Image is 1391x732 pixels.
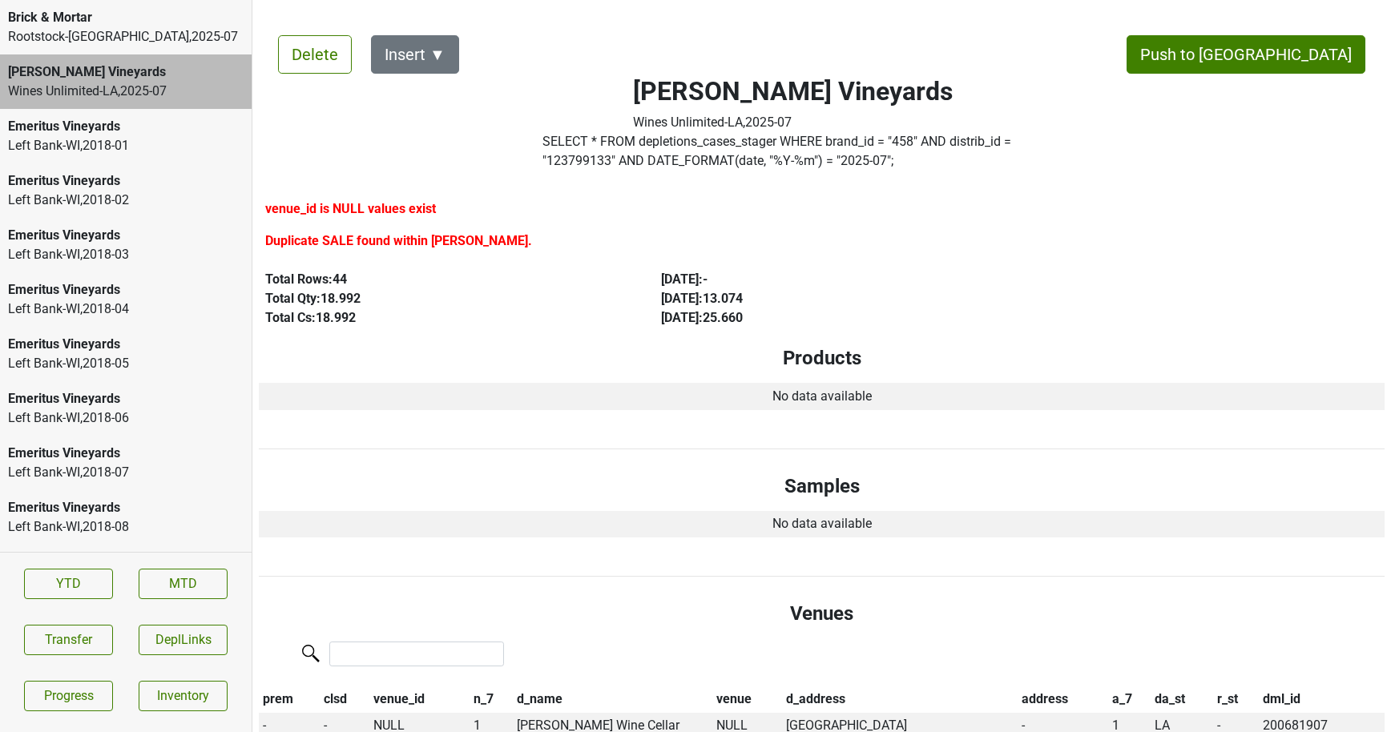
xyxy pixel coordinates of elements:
a: MTD [139,569,228,599]
th: clsd: activate to sort column ascending [320,686,369,713]
div: [DATE] : 13.074 [661,289,1020,308]
button: DeplLinks [139,625,228,655]
div: Emeritus Vineyards [8,280,244,300]
div: Rootstock-[GEOGRAPHIC_DATA] , 2025 - 07 [8,27,244,46]
h2: [PERSON_NAME] Vineyards [633,76,953,107]
h4: Products [272,347,1372,370]
th: address: activate to sort column ascending [1018,686,1108,713]
div: [DATE] : 25.660 [661,308,1020,328]
label: SELECT * FROM depletions_cases_stager WHERE brand_id = " 458 " AND distrib_id = " 123799133 " AND... [542,132,1042,171]
th: n_7: activate to sort column ascending [470,686,513,713]
td: No data available [259,383,1385,410]
a: YTD [24,569,113,599]
div: Wines Unlimited-LA , 2025 - 07 [8,82,244,101]
div: Left Bank-WI , 2018 - 08 [8,517,244,537]
label: Duplicate SALE found within [PERSON_NAME]. [265,231,532,251]
div: Emeritus Vineyards [8,335,244,354]
div: Left Bank-WI , 2018 - 07 [8,463,244,482]
label: venue_id is NULL values exist [265,199,436,219]
div: Left Bank-WI , 2018 - 04 [8,300,244,319]
div: Left Bank-WI , 2018 - 03 [8,245,244,264]
th: prem: activate to sort column descending [259,686,320,713]
div: [DATE] : - [661,270,1020,289]
th: venue_id: activate to sort column ascending [369,686,470,713]
div: Left Bank-WI , 2018 - 01 [8,136,244,155]
th: r_st: activate to sort column ascending [1213,686,1258,713]
td: No data available [259,511,1385,538]
h4: Samples [272,475,1372,498]
div: [PERSON_NAME] Vineyards [8,62,244,82]
h4: Venues [272,602,1372,625]
div: Brick & Mortar [8,8,244,27]
div: Emeritus Vineyards [8,117,244,136]
div: Left Bank-WI , 2018 - 06 [8,408,244,428]
div: Total Qty: 18.992 [265,289,624,308]
div: Left Bank-WI , 2018 - 05 [8,354,244,373]
th: d_address: activate to sort column ascending [782,686,1017,713]
th: a_7: activate to sort column ascending [1108,686,1151,713]
div: Emeritus Vineyards [8,389,244,408]
div: Total Cs: 18.992 [265,308,624,328]
div: Emeritus Vineyards [8,498,244,517]
div: Emeritus Vineyards [8,444,244,463]
a: Progress [24,681,113,711]
div: Total Rows: 44 [265,270,624,289]
div: Left Bank-WI , 2018 - 02 [8,191,244,210]
th: da_st: activate to sort column ascending [1151,686,1213,713]
button: Delete [278,35,352,74]
div: Emeritus Vineyards [8,171,244,191]
th: dml_id: activate to sort column ascending [1259,686,1385,713]
button: Transfer [24,625,113,655]
div: Wines Unlimited-LA , 2025 - 07 [633,113,953,132]
div: Emeritus Vineyards [8,226,244,245]
a: Inventory [139,681,228,711]
th: d_name: activate to sort column ascending [513,686,712,713]
button: Push to [GEOGRAPHIC_DATA] [1127,35,1365,74]
th: venue: activate to sort column ascending [712,686,782,713]
button: Insert ▼ [371,35,459,74]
